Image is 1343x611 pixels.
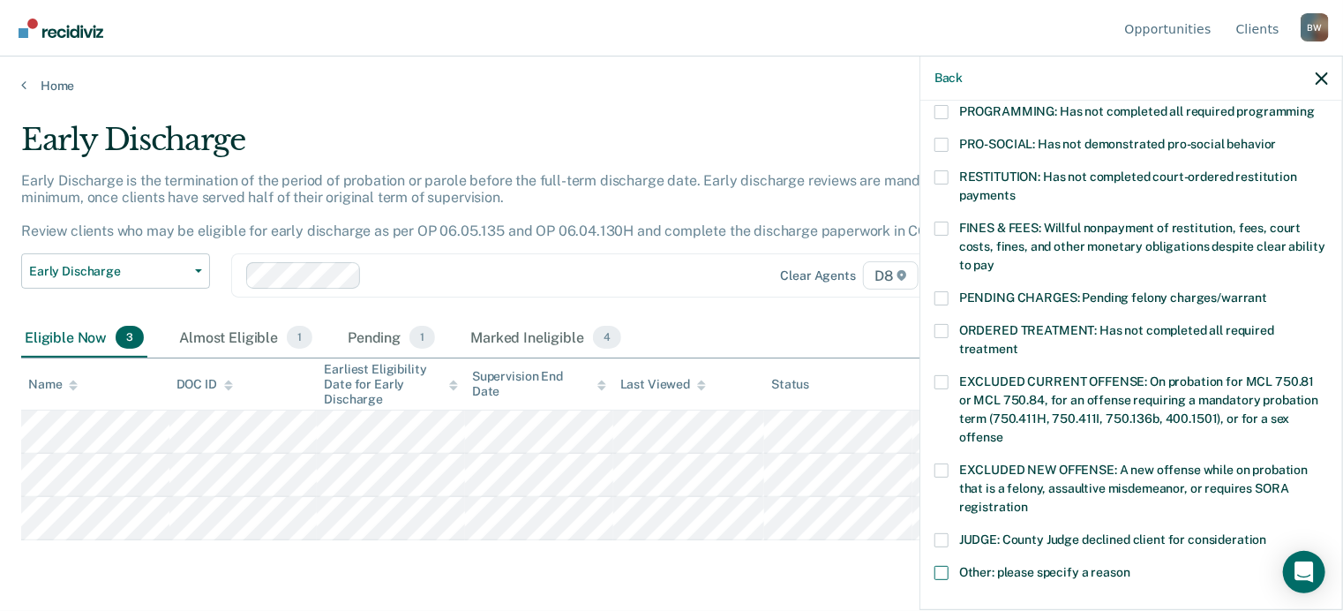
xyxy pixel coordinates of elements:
[344,319,439,358] div: Pending
[472,369,606,399] div: Supervision End Date
[959,104,1315,118] span: PROGRAMMING: Has not completed all required programming
[29,264,188,279] span: Early Discharge
[19,19,103,38] img: Recidiviz
[28,377,78,392] div: Name
[959,374,1318,444] span: EXCLUDED CURRENT OFFENSE: On probation for MCL 750.81 or MCL 750.84, for an offense requiring a m...
[593,326,621,349] span: 4
[116,326,144,349] span: 3
[176,319,316,358] div: Almost Eligible
[409,326,435,349] span: 1
[959,137,1277,151] span: PRO-SOCIAL: Has not demonstrated pro-social behavior
[934,71,963,86] button: Back
[863,261,919,290] span: D8
[176,377,233,392] div: DOC ID
[959,323,1274,356] span: ORDERED TREATMENT: Has not completed all required treatment
[21,122,1029,172] div: Early Discharge
[959,463,1308,514] span: EXCLUDED NEW OFFENSE: A new offense while on probation that is a felony, assaultive misdemeanor, ...
[620,377,706,392] div: Last Viewed
[467,319,625,358] div: Marked Ineligible
[959,532,1267,547] span: JUDGE: County Judge declined client for consideration
[959,170,1297,202] span: RESTITUTION: Has not completed court-ordered restitution payments
[287,326,312,349] span: 1
[959,221,1325,272] span: FINES & FEES: Willful nonpayment of restitution, fees, court costs, fines, and other monetary obl...
[1301,13,1329,41] button: Profile dropdown button
[781,268,856,283] div: Clear agents
[959,290,1267,305] span: PENDING CHARGES: Pending felony charges/warrant
[771,377,809,392] div: Status
[959,565,1130,579] span: Other: please specify a reason
[1283,551,1325,593] div: Open Intercom Messenger
[324,362,458,406] div: Earliest Eligibility Date for Early Discharge
[21,172,970,240] p: Early Discharge is the termination of the period of probation or parole before the full-term disc...
[21,78,1322,94] a: Home
[21,319,147,358] div: Eligible Now
[1301,13,1329,41] div: B W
